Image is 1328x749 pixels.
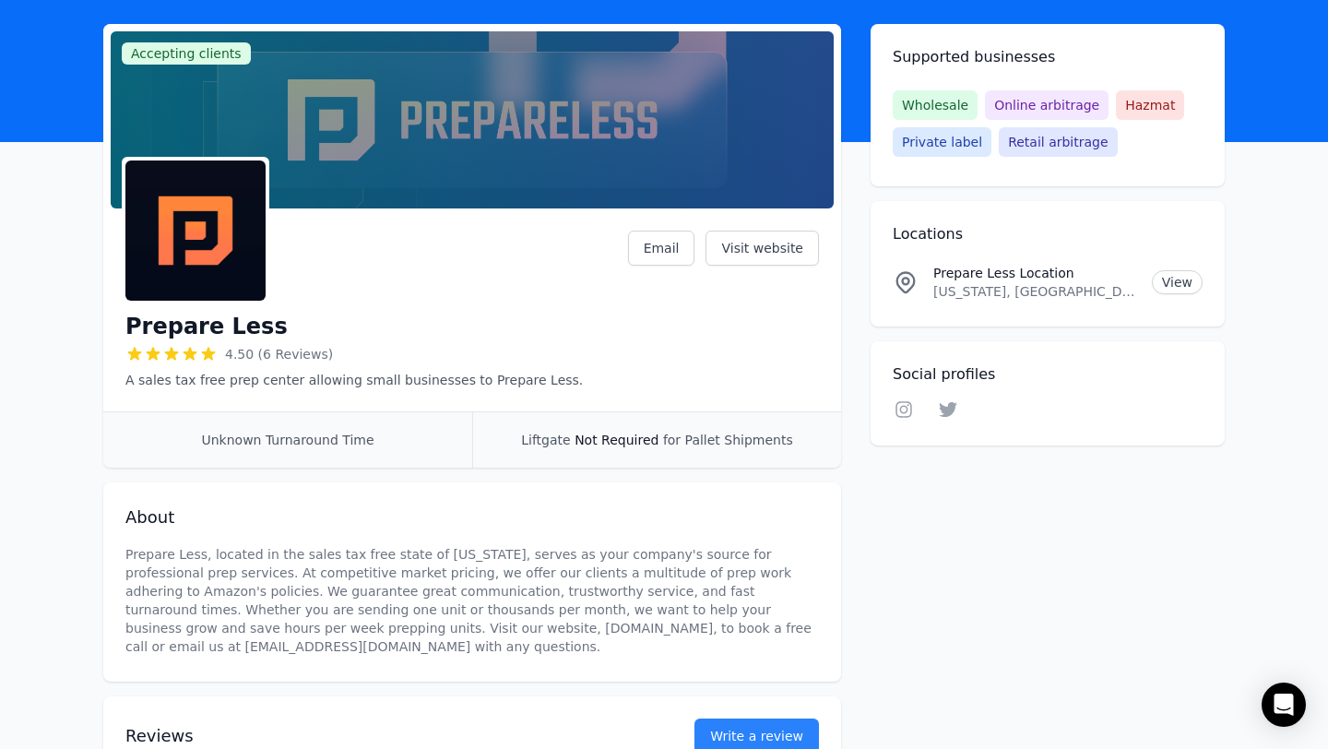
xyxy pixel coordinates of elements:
p: Prepare Less, located in the sales tax free state of [US_STATE], serves as your company's source ... [125,545,819,656]
div: Open Intercom Messenger [1262,683,1306,727]
span: Accepting clients [122,42,251,65]
p: Prepare Less Location [933,264,1137,282]
span: Not Required [575,433,658,447]
span: Hazmat [1116,90,1184,120]
a: Email [628,231,695,266]
h2: Social profiles [893,363,1203,386]
p: A sales tax free prep center allowing small businesses to Prepare Less. [125,371,583,389]
a: Visit website [705,231,819,266]
h1: Prepare Less [125,312,288,341]
span: Unknown Turnaround Time [201,433,373,447]
span: Liftgate [521,433,570,447]
p: [US_STATE], [GEOGRAPHIC_DATA] [933,282,1137,301]
a: View [1152,270,1203,294]
span: 4.50 (6 Reviews) [225,345,333,363]
span: Online arbitrage [985,90,1109,120]
span: Wholesale [893,90,978,120]
span: for Pallet Shipments [663,433,793,447]
h2: Supported businesses [893,46,1203,68]
img: Prepare Less [125,160,266,301]
span: Private label [893,127,991,157]
h2: Locations [893,223,1203,245]
h2: About [125,505,819,530]
span: Retail arbitrage [999,127,1117,157]
h2: Reviews [125,723,635,749]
